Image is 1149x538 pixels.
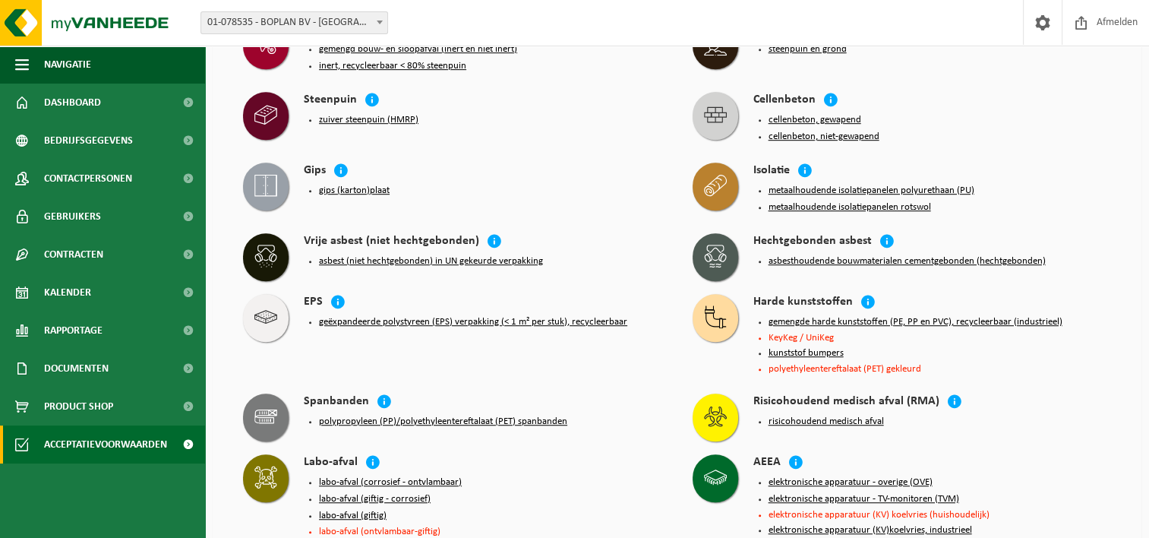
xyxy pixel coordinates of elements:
[753,394,939,411] h4: Risicohoudend medisch afval (RMA)
[769,43,847,55] button: steenpuin en grond
[44,388,113,426] span: Product Shop
[769,524,972,536] button: elektronische apparatuur (KV)koelvries, industrieel
[44,274,91,312] span: Kalender
[304,163,326,180] h4: Gips
[44,426,167,464] span: Acceptatievoorwaarden
[319,476,462,489] button: labo-afval (corrosief - ontvlambaar)
[319,43,517,55] button: gemengd bouw- en sloopafval (inert en niet inert)
[319,114,418,126] button: zuiver steenpuin (HMRP)
[304,233,479,251] h4: Vrije asbest (niet hechtgebonden)
[769,510,1112,520] li: elektronische apparatuur (KV) koelvries (huishoudelijk)
[769,316,1062,328] button: gemengde harde kunststoffen (PE, PP en PVC), recycleerbaar (industrieel)
[753,163,790,180] h4: Isolatie
[44,350,109,388] span: Documenten
[319,255,543,267] button: asbest (niet hechtgebonden) in UN gekeurde verpakking
[319,527,662,536] li: labo-afval (ontvlambaar-giftig)
[44,84,101,122] span: Dashboard
[753,454,781,472] h4: AEEA
[769,201,931,214] button: metaalhoudende isolatiepanelen rotswol
[319,416,567,428] button: polypropyleen (PP)/polyethyleentereftalaat (PET) spanbanden
[44,160,132,198] span: Contactpersonen
[304,294,323,312] h4: EPS
[44,122,133,160] span: Bedrijfsgegevens
[319,493,431,505] button: labo-afval (giftig - corrosief)
[44,46,91,84] span: Navigatie
[769,364,1112,374] li: polyethyleentereftalaat (PET) gekleurd
[769,114,861,126] button: cellenbeton, gewapend
[769,185,974,197] button: metaalhoudende isolatiepanelen polyurethaan (PU)
[769,333,1112,343] li: KeyKeg / UniKeg
[319,510,387,522] button: labo-afval (giftig)
[319,60,466,72] button: inert, recycleerbaar < 80% steenpuin
[753,92,816,109] h4: Cellenbeton
[769,255,1046,267] button: asbesthoudende bouwmaterialen cementgebonden (hechtgebonden)
[319,185,390,197] button: gips (karton)plaat
[769,476,933,489] button: elektronische apparatuur - overige (OVE)
[319,316,627,328] button: geëxpandeerde polystyreen (EPS) verpakking (< 1 m² per stuk), recycleerbaar
[201,12,387,33] span: 01-078535 - BOPLAN BV - MOORSELE
[44,198,101,236] span: Gebruikers
[769,347,844,359] button: kunststof bumpers
[769,416,884,428] button: risicohoudend medisch afval
[304,92,357,109] h4: Steenpuin
[769,131,879,143] button: cellenbeton, niet-gewapend
[753,233,872,251] h4: Hechtgebonden asbest
[769,493,959,505] button: elektronische apparatuur - TV-monitoren (TVM)
[753,294,853,312] h4: Harde kunststoffen
[44,236,103,274] span: Contracten
[200,11,388,34] span: 01-078535 - BOPLAN BV - MOORSELE
[304,394,369,411] h4: Spanbanden
[44,312,103,350] span: Rapportage
[304,454,358,472] h4: Labo-afval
